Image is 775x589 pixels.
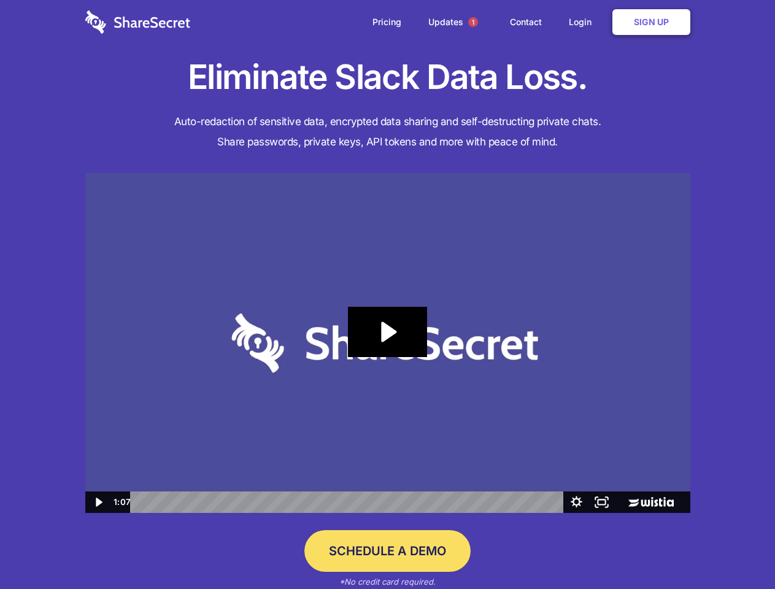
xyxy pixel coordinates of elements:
h4: Auto-redaction of sensitive data, encrypted data sharing and self-destructing private chats. Shar... [85,112,690,152]
img: Sharesecret [85,173,690,514]
a: Contact [498,3,554,41]
button: Play Video [85,491,110,513]
iframe: Drift Widget Chat Controller [714,528,760,574]
a: Login [557,3,610,41]
img: logo-wordmark-white-trans-d4663122ce5f474addd5e946df7df03e33cb6a1c49d2221995e7729f52c070b2.svg [85,10,190,34]
a: Pricing [360,3,414,41]
h1: Eliminate Slack Data Loss. [85,55,690,99]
